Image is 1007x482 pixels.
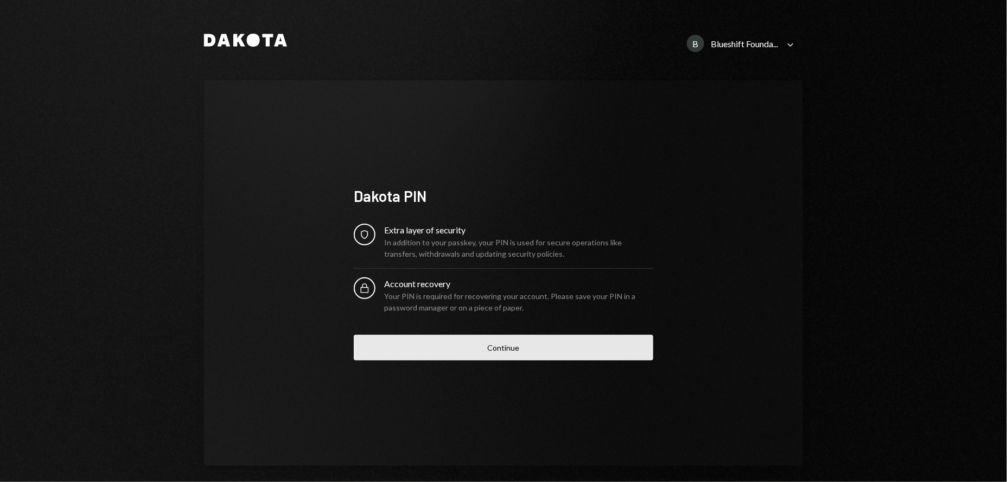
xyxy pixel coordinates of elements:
[687,35,704,52] div: B
[711,39,778,49] div: Blueshift Founda...
[354,186,653,207] div: Dakota PIN
[384,224,653,237] div: Extra layer of security
[384,277,653,290] div: Account recovery
[384,290,653,313] div: Your PIN is required for recovering your account. Please save your PIN in a password manager or o...
[384,237,653,259] div: In addition to your passkey, your PIN is used for secure operations like transfers, withdrawals a...
[354,335,653,360] button: Continue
